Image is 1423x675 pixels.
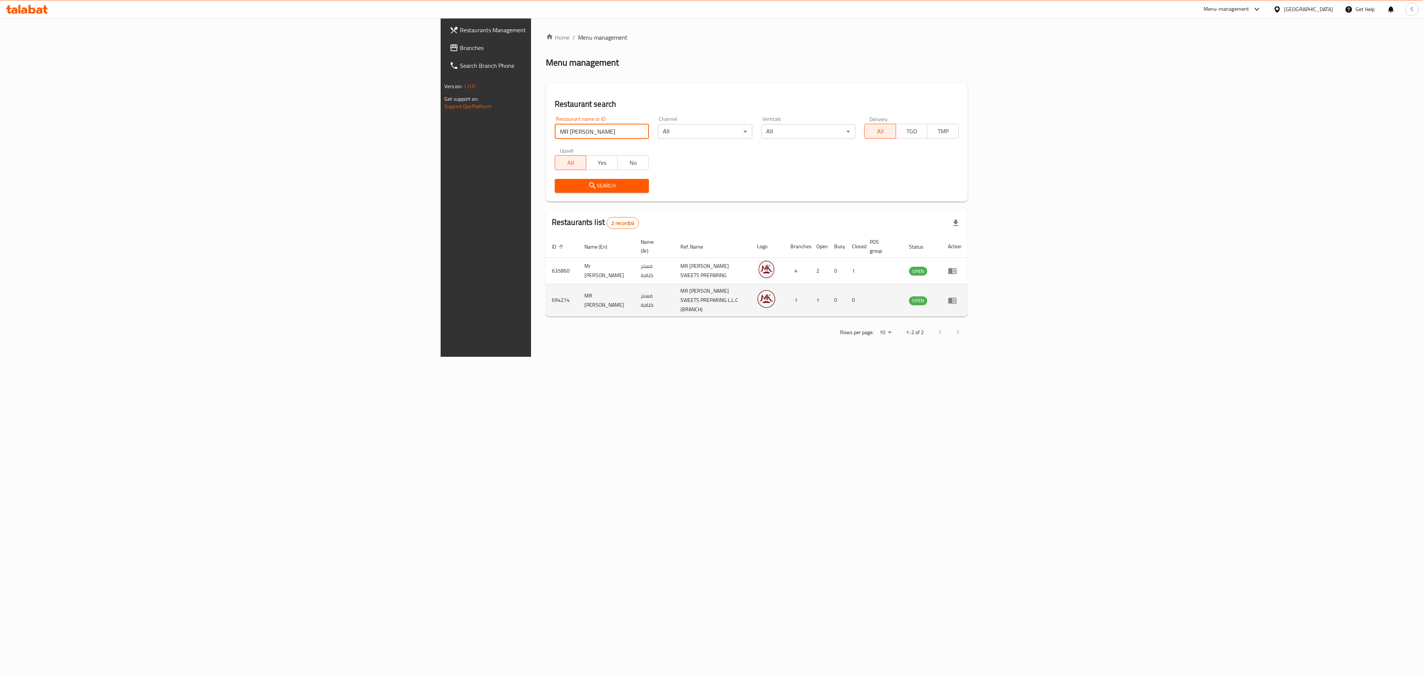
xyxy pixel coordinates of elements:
img: MR KUNAFA [757,290,776,308]
span: Branches [460,43,672,52]
div: Menu [948,296,962,305]
th: Open [810,235,828,258]
span: Restaurants Management [460,26,672,34]
nav: breadcrumb [546,33,968,42]
th: Branches [785,235,810,258]
label: Upsell [560,148,574,153]
div: Rows per page: [876,327,894,338]
div: [GEOGRAPHIC_DATA] [1284,5,1333,13]
button: No [617,155,649,170]
td: 1 [785,284,810,317]
div: Menu-management [1204,5,1249,14]
div: Total records count [607,217,639,229]
h2: Restaurant search [555,99,959,110]
td: MR [PERSON_NAME] SWEETS PREPARING L.L.C (BRANCH) [674,284,751,317]
span: Yes [589,157,615,168]
span: Search [561,181,643,190]
td: 0 [846,284,864,317]
span: Status [909,242,933,251]
span: ID [552,242,566,251]
img: Mr Kunafa [757,260,776,279]
button: All [555,155,587,170]
span: 2 record(s) [607,220,638,227]
td: 1 [846,258,864,284]
a: Restaurants Management [444,21,678,39]
span: Version: [444,82,462,91]
span: Name (Ar) [641,237,666,255]
div: Menu [948,266,962,275]
td: 4 [785,258,810,284]
button: Yes [586,155,618,170]
th: Busy [828,235,846,258]
td: MR [PERSON_NAME] SWEETS PREPARING [674,258,751,284]
button: Search [555,179,649,193]
h2: Restaurants list [552,217,639,229]
div: Export file [947,214,965,232]
button: TGO [896,124,928,139]
p: Rows per page: [840,328,873,337]
a: Branches [444,39,678,57]
table: enhanced table [546,235,968,317]
td: 0 [828,284,846,317]
th: Closed [846,235,864,258]
span: All [558,157,584,168]
th: Logo [751,235,785,258]
span: OPEN [909,267,927,276]
td: 2 [810,258,828,284]
span: POS group [870,237,894,255]
p: 1-2 of 2 [906,328,924,337]
input: Search for restaurant name or ID.. [555,124,649,139]
button: TMP [927,124,959,139]
a: Support.OpsPlatform [444,102,491,111]
div: All [658,124,752,139]
label: Delivery [869,116,888,122]
span: All [868,126,893,137]
td: 0 [828,258,846,284]
button: All [864,124,896,139]
th: Action [942,235,968,258]
td: 1 [810,284,828,317]
span: No [621,157,646,168]
a: Search Branch Phone [444,57,678,74]
span: Search Branch Phone [460,61,672,70]
span: 1.0.0 [464,82,475,91]
span: Get support on: [444,94,478,104]
span: TGO [899,126,925,137]
div: All [761,124,856,139]
span: S [1410,5,1413,13]
span: TMP [930,126,956,137]
span: Name (En) [584,242,617,251]
span: OPEN [909,296,927,305]
span: Ref. Name [680,242,713,251]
